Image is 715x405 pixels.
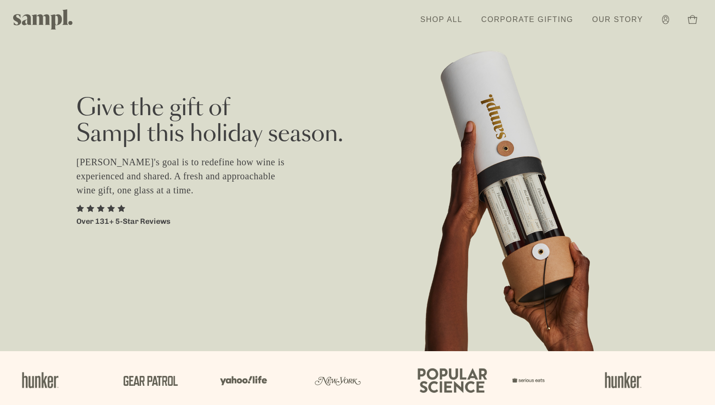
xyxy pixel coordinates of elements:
a: Our Story [588,9,648,30]
img: Artboard_1_af690aba-db18-4d1d-a553-70c177ae2e35.png [597,364,644,398]
a: Shop All [416,9,467,30]
img: Sampl logo [13,9,73,29]
p: [PERSON_NAME]'s goal is to redefine how wine is experienced and shared. A fresh and approachable ... [76,155,297,197]
p: Over 131+ 5-Star Reviews [76,216,171,227]
img: Artboard_7_560d3599-80fb-43b6-be66-ebccdeaecca2.png [506,367,544,394]
img: Artboard_6_5c11d1bd-c4ca-46b8-ad3a-1f2b4dcd699f.png [211,360,268,401]
img: Artboard_3_3c8004f1-87e6-4dd9-9159-91a8c61f962a.png [310,362,361,399]
img: Artboard_1_af690aba-db18-4d1d-a553-70c177ae2e35.png [15,364,61,398]
img: Artboard_5_a195cd02-e365-44f4-8930-be9a6ff03eb6.png [113,357,179,404]
h2: Give the gift of Sampl this holiday season. [76,96,639,147]
a: Corporate Gifting [477,9,578,30]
